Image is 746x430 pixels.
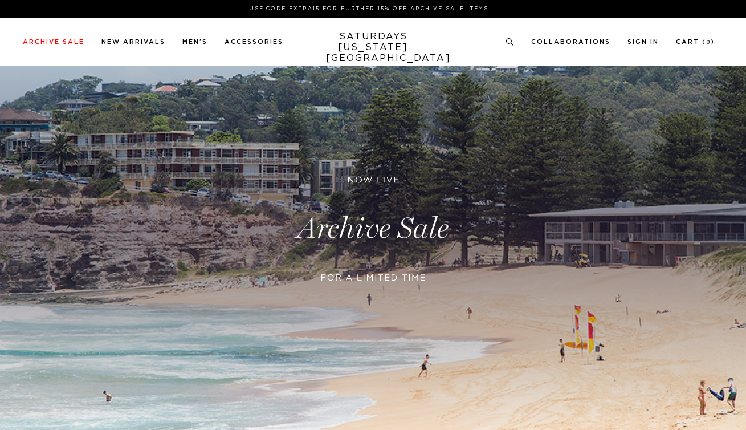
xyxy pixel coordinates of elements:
[627,39,659,45] a: Sign In
[531,39,610,45] a: Collaborations
[676,39,715,45] a: Cart (0)
[23,39,84,45] a: Archive Sale
[225,39,283,45] a: Accessories
[182,39,207,45] a: Men's
[326,31,420,64] a: SATURDAYS[US_STATE][GEOGRAPHIC_DATA]
[101,39,165,45] a: New Arrivals
[27,5,710,13] p: Use Code EXTRA15 for Further 15% Off Archive Sale Items
[706,40,711,45] small: 0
